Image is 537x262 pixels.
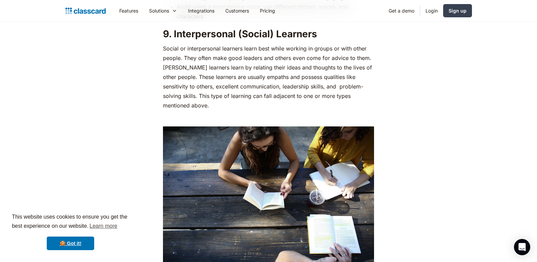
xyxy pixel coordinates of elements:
a: home [65,6,106,16]
div: Solutions [149,7,169,14]
a: dismiss cookie message [47,237,94,250]
div: Solutions [144,3,183,18]
div: Sign up [449,7,467,14]
a: Features [114,3,144,18]
p: ‍ [163,114,374,123]
a: Pricing [254,3,281,18]
a: Login [420,3,443,18]
p: Social or interpersonal learners learn best while working in groups or with other people. They of... [163,44,374,110]
a: Sign up [443,4,472,17]
a: learn more about cookies [88,221,118,231]
strong: 9. Interpersonal (Social) Learners [163,28,317,40]
div: cookieconsent [5,206,136,257]
a: Get a demo [383,3,420,18]
span: This website uses cookies to ensure you get the best experience on our website. [12,213,129,231]
div: Open Intercom Messenger [514,239,530,255]
a: Integrations [183,3,220,18]
a: Customers [220,3,254,18]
